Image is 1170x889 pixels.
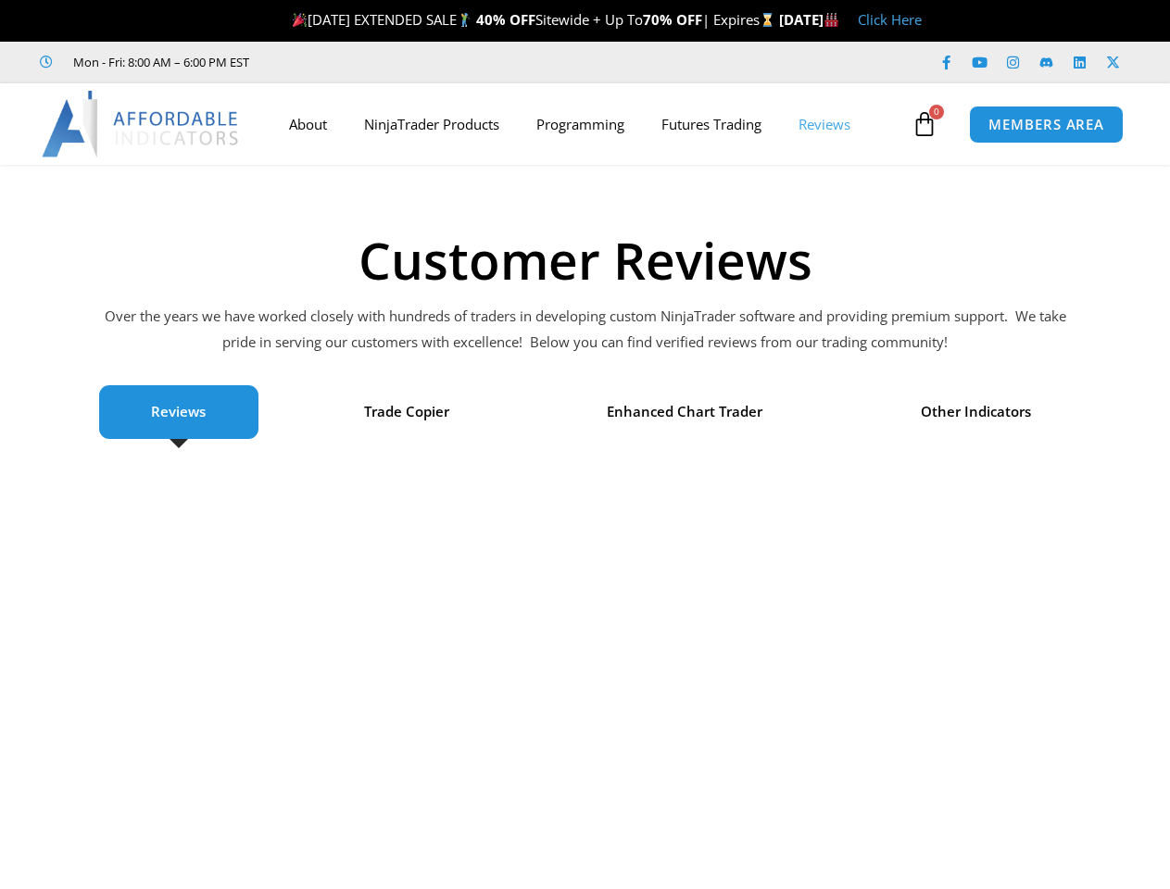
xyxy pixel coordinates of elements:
[364,399,449,425] span: Trade Copier
[102,304,1068,356] p: Over the years we have worked closely with hundreds of traders in developing custom NinjaTrader s...
[69,51,249,73] span: Mon - Fri: 8:00 AM – 6:00 PM EST
[270,103,907,145] nav: Menu
[275,53,553,71] iframe: Customer reviews powered by Trustpilot
[643,103,780,145] a: Futures Trading
[9,234,1161,285] h1: Customer Reviews
[884,97,965,151] a: 0
[288,10,779,29] span: [DATE] EXTENDED SALE Sitewide + Up To | Expires
[969,106,1124,144] a: MEMBERS AREA
[518,103,643,145] a: Programming
[643,10,702,29] strong: 70% OFF
[779,10,839,29] strong: [DATE]
[929,105,944,119] span: 0
[780,103,869,145] a: Reviews
[346,103,518,145] a: NinjaTrader Products
[858,10,922,29] a: Click Here
[270,103,346,145] a: About
[42,91,241,157] img: LogoAI | Affordable Indicators – NinjaTrader
[458,13,472,27] img: 🏌️‍♂️
[824,13,838,27] img: 🏭
[607,399,762,425] span: Enhanced Chart Trader
[921,399,1031,425] span: Other Indicators
[293,13,307,27] img: 🎉
[761,13,774,27] img: ⌛
[988,118,1104,131] span: MEMBERS AREA
[476,10,535,29] strong: 40% OFF
[151,399,206,425] span: Reviews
